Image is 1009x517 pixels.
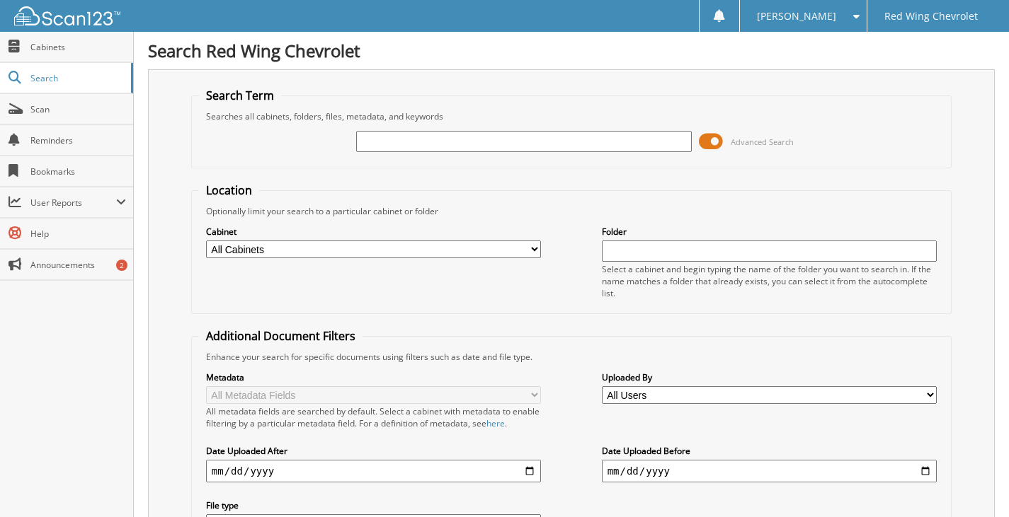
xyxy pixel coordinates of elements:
span: Help [30,228,126,240]
label: Date Uploaded After [206,445,542,457]
legend: Additional Document Filters [199,328,363,344]
legend: Search Term [199,88,281,103]
span: User Reports [30,197,116,209]
label: Date Uploaded Before [602,445,937,457]
div: All metadata fields are searched by default. Select a cabinet with metadata to enable filtering b... [206,405,542,429]
label: Metadata [206,371,542,383]
img: scan123-logo-white.svg [14,6,120,25]
span: Reminders [30,134,126,146]
div: Enhance your search for specific documents using filters such as date and file type. [199,351,944,363]
label: Cabinet [206,226,542,238]
input: start [206,460,542,482]
span: Advanced Search [731,136,794,147]
div: Optionally limit your search to a particular cabinet or folder [199,205,944,217]
span: Search [30,72,124,84]
a: here [486,417,505,429]
span: Announcements [30,259,126,271]
div: 2 [116,260,127,271]
input: end [602,460,937,482]
legend: Location [199,182,259,198]
div: Searches all cabinets, folders, files, metadata, and keywords [199,110,944,122]
span: Bookmarks [30,165,126,178]
span: Cabinets [30,41,126,53]
h1: Search Red Wing Chevrolet [148,39,995,62]
div: Select a cabinet and begin typing the name of the folder you want to search in. If the name match... [602,263,937,299]
span: Red Wing Chevrolet [884,12,978,21]
label: File type [206,499,542,511]
label: Uploaded By [602,371,937,383]
span: [PERSON_NAME] [757,12,836,21]
span: Scan [30,103,126,115]
label: Folder [602,226,937,238]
